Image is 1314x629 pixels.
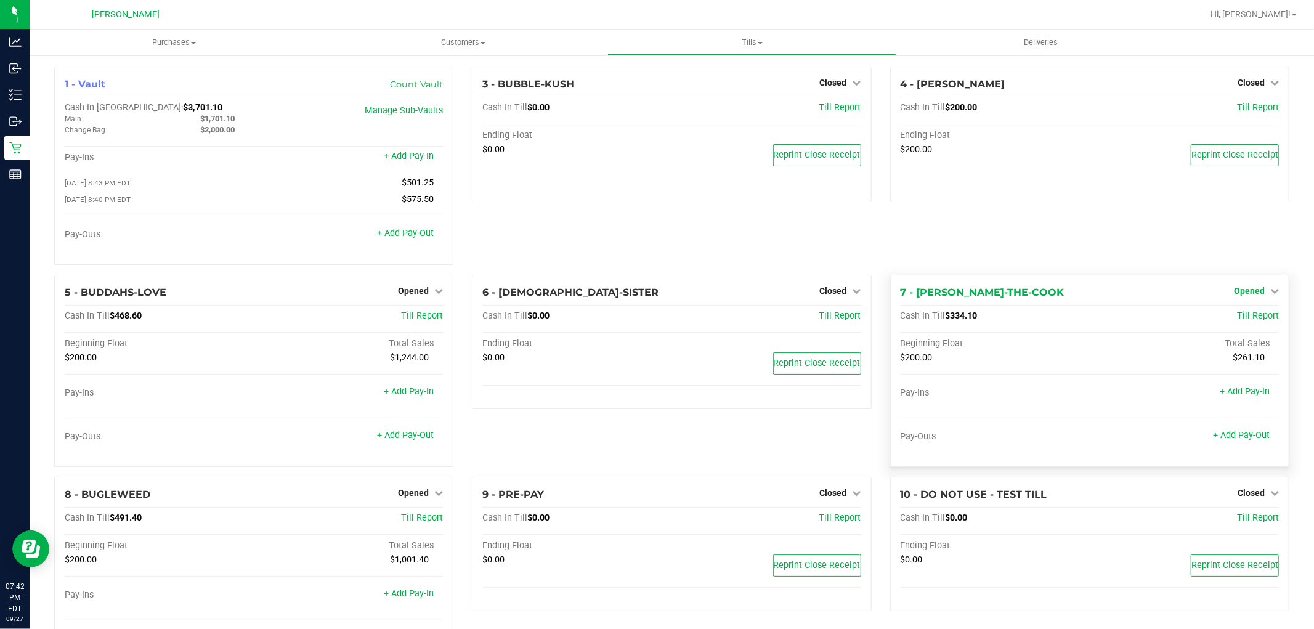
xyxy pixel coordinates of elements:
div: Pay-Ins [65,152,254,163]
span: Cash In Till [901,513,946,523]
span: Customers [319,37,607,48]
span: $2,000.00 [200,125,235,134]
span: $3,701.10 [183,102,222,113]
span: Reprint Close Receipt [1191,150,1278,160]
span: [DATE] 8:40 PM EDT [65,195,131,204]
a: + Add Pay-In [384,151,434,161]
span: 1 - Vault [65,78,105,90]
inline-svg: Inbound [9,62,22,75]
div: Ending Float [482,130,671,141]
span: $0.00 [527,102,550,113]
button: Reprint Close Receipt [1191,144,1279,166]
a: + Add Pay-Out [1213,430,1270,440]
span: Till Report [1237,513,1279,523]
div: Total Sales [254,540,443,551]
span: $0.00 [946,513,968,523]
span: $1,701.10 [200,114,235,123]
div: Total Sales [254,338,443,349]
div: Beginning Float [901,338,1090,349]
span: Cash In Till [482,102,527,113]
div: Pay-Ins [65,388,254,399]
a: Till Report [819,310,861,321]
span: $0.00 [482,144,505,155]
button: Reprint Close Receipt [773,352,861,375]
span: $0.00 [482,554,505,565]
span: [DATE] 8:43 PM EDT [65,179,131,187]
a: Till Report [401,513,443,523]
a: + Add Pay-In [384,588,434,599]
a: Manage Sub-Vaults [365,105,443,116]
button: Reprint Close Receipt [773,144,861,166]
p: 09/27 [6,614,24,623]
span: Closed [1238,78,1265,87]
span: 7 - [PERSON_NAME]-THE-COOK [901,286,1065,298]
span: Opened [398,488,429,498]
div: Pay-Outs [65,431,254,442]
span: Purchases [30,37,318,48]
span: Closed [1238,488,1265,498]
inline-svg: Analytics [9,36,22,48]
span: $1,001.40 [390,554,429,565]
span: Change Bag: [65,126,107,134]
span: $0.00 [527,310,550,321]
span: $261.10 [1233,352,1265,363]
span: Opened [1234,286,1265,296]
div: Beginning Float [65,540,254,551]
span: Till Report [819,513,861,523]
button: Reprint Close Receipt [773,554,861,577]
p: 07:42 PM EDT [6,581,24,614]
div: Ending Float [901,540,1090,551]
a: + Add Pay-In [1220,386,1270,397]
inline-svg: Inventory [9,89,22,101]
div: Pay-Outs [901,431,1090,442]
span: $200.00 [65,352,97,363]
span: $491.40 [110,513,142,523]
span: Reprint Close Receipt [774,150,861,160]
span: $468.60 [110,310,142,321]
a: + Add Pay-In [384,386,434,397]
span: Cash In Till [482,513,527,523]
span: Deliveries [1007,37,1074,48]
span: $575.50 [402,194,434,205]
span: Closed [820,78,847,87]
span: Tills [608,37,896,48]
span: $200.00 [901,352,933,363]
span: Cash In Till [482,310,527,321]
span: Closed [820,286,847,296]
a: Till Report [1237,310,1279,321]
a: Tills [607,30,896,55]
span: 6 - [DEMOGRAPHIC_DATA]-SISTER [482,286,659,298]
span: 8 - BUGLEWEED [65,489,150,500]
a: Till Report [1237,102,1279,113]
a: Deliveries [896,30,1185,55]
div: Pay-Ins [65,590,254,601]
span: $200.00 [946,102,978,113]
inline-svg: Reports [9,168,22,181]
span: Cash In Till [65,310,110,321]
a: Purchases [30,30,318,55]
a: Till Report [819,102,861,113]
a: + Add Pay-Out [377,228,434,238]
span: $200.00 [65,554,97,565]
div: Ending Float [482,540,671,551]
span: $334.10 [946,310,978,321]
span: $501.25 [402,177,434,188]
span: Cash In Till [65,513,110,523]
iframe: Resource center [12,530,49,567]
a: Till Report [401,310,443,321]
div: Pay-Ins [901,388,1090,399]
a: Count Vault [390,79,443,90]
span: 9 - PRE-PAY [482,489,544,500]
span: 4 - [PERSON_NAME] [901,78,1005,90]
span: Opened [398,286,429,296]
span: Closed [820,488,847,498]
inline-svg: Outbound [9,115,22,128]
span: 5 - BUDDAHS-LOVE [65,286,166,298]
span: Cash In Till [901,310,946,321]
span: $200.00 [901,144,933,155]
div: Pay-Outs [65,229,254,240]
div: Total Sales [1090,338,1279,349]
